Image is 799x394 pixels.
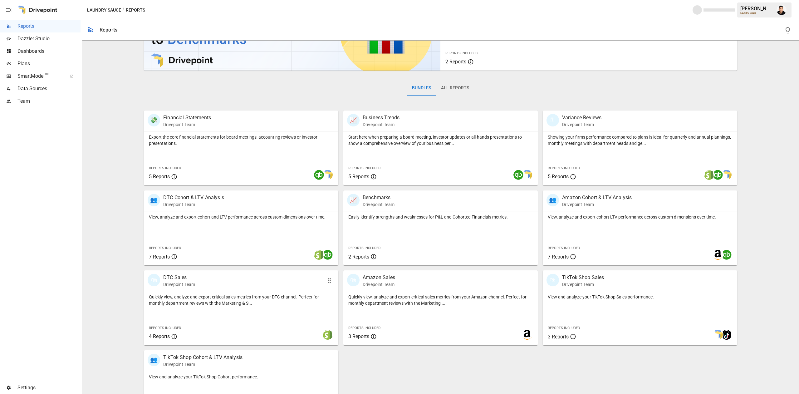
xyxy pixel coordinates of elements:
[740,12,773,14] div: Laundry Sauce
[363,274,395,281] p: Amazon Sales
[87,6,121,14] button: Laundry Sauce
[314,250,324,260] img: shopify
[347,114,360,126] div: 📈
[323,170,333,180] img: smart model
[122,6,125,14] div: /
[348,166,380,170] span: Reports Included
[548,254,569,260] span: 7 Reports
[777,5,787,15] img: Francisco Sanchez
[548,326,580,330] span: Reports Included
[436,81,474,96] button: All Reports
[548,174,569,180] span: 5 Reports
[149,254,170,260] span: 7 Reports
[562,194,632,201] p: Amazon Cohort & LTV Analysis
[445,59,466,65] span: 2 Reports
[163,194,224,201] p: DTC Cohort & LTV Analysis
[17,384,81,392] span: Settings
[363,201,395,208] p: Drivepoint Team
[363,194,395,201] p: Benchmarks
[548,134,732,146] p: Showing your firm's performance compared to plans is ideal for quarterly and annual plannings, mo...
[713,330,723,340] img: smart model
[722,250,732,260] img: quickbooks
[163,274,195,281] p: DTC Sales
[148,354,160,366] div: 👥
[148,274,160,286] div: 🛍
[149,374,333,380] p: View and analyze your TikTok Shop Cohort performance.
[149,333,170,339] span: 4 Reports
[363,121,399,128] p: Drivepoint Team
[562,274,604,281] p: TikTok Shop Sales
[407,81,436,96] button: Bundles
[445,51,478,55] span: Reports Included
[17,22,81,30] span: Reports
[740,6,773,12] div: [PERSON_NAME]
[163,201,224,208] p: Drivepoint Team
[17,35,81,42] span: Dazzler Studio
[163,354,243,361] p: TikTok Shop Cohort & LTV Analysis
[548,334,569,340] span: 3 Reports
[17,60,81,67] span: Plans
[722,170,732,180] img: smart model
[363,281,395,288] p: Drivepoint Team
[323,250,333,260] img: quickbooks
[348,214,533,220] p: Easily identify strengths and weaknesses for P&L and Cohorted Financials metrics.
[348,246,380,250] span: Reports Included
[722,330,732,340] img: tiktok
[348,333,369,339] span: 3 Reports
[100,27,117,33] div: Reports
[149,326,181,330] span: Reports Included
[149,134,333,146] p: Export the core financial statements for board meetings, accounting reviews or investor presentat...
[17,97,81,105] span: Team
[163,114,211,121] p: Financial Statements
[149,214,333,220] p: View, analyze and export cohort and LTV performance across custom dimensions over time.
[348,254,369,260] span: 2 Reports
[347,194,360,206] div: 📈
[547,114,559,126] div: 🗓
[547,274,559,286] div: 🛍
[548,294,732,300] p: View and analyze your TikTok Shop Sales performance.
[347,274,360,286] div: 🛍
[17,72,63,80] span: SmartModel
[548,246,580,250] span: Reports Included
[348,174,369,180] span: 5 Reports
[547,194,559,206] div: 👥
[562,114,601,121] p: Variance Reviews
[163,361,243,367] p: Drivepoint Team
[773,1,790,19] button: Francisco Sanchez
[713,170,723,180] img: quickbooks
[149,174,170,180] span: 5 Reports
[522,170,532,180] img: smart model
[348,134,533,146] p: Start here when preparing a board meeting, investor updates or all-hands presentations to show a ...
[163,121,211,128] p: Drivepoint Team
[522,330,532,340] img: amazon
[348,294,533,306] p: Quickly view, analyze and export critical sales metrics from your Amazon channel. Perfect for mon...
[513,170,523,180] img: quickbooks
[704,170,714,180] img: shopify
[149,246,181,250] span: Reports Included
[148,114,160,126] div: 💸
[713,250,723,260] img: amazon
[17,85,81,92] span: Data Sources
[348,326,380,330] span: Reports Included
[149,294,333,306] p: Quickly view, analyze and export critical sales metrics from your DTC channel. Perfect for monthl...
[562,281,604,288] p: Drivepoint Team
[163,281,195,288] p: Drivepoint Team
[45,71,49,79] span: ™
[562,121,601,128] p: Drivepoint Team
[562,201,632,208] p: Drivepoint Team
[314,170,324,180] img: quickbooks
[17,47,81,55] span: Dashboards
[323,330,333,340] img: shopify
[148,194,160,206] div: 👥
[149,166,181,170] span: Reports Included
[363,114,399,121] p: Business Trends
[548,166,580,170] span: Reports Included
[548,214,732,220] p: View, analyze and export cohort LTV performance across custom dimensions over time.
